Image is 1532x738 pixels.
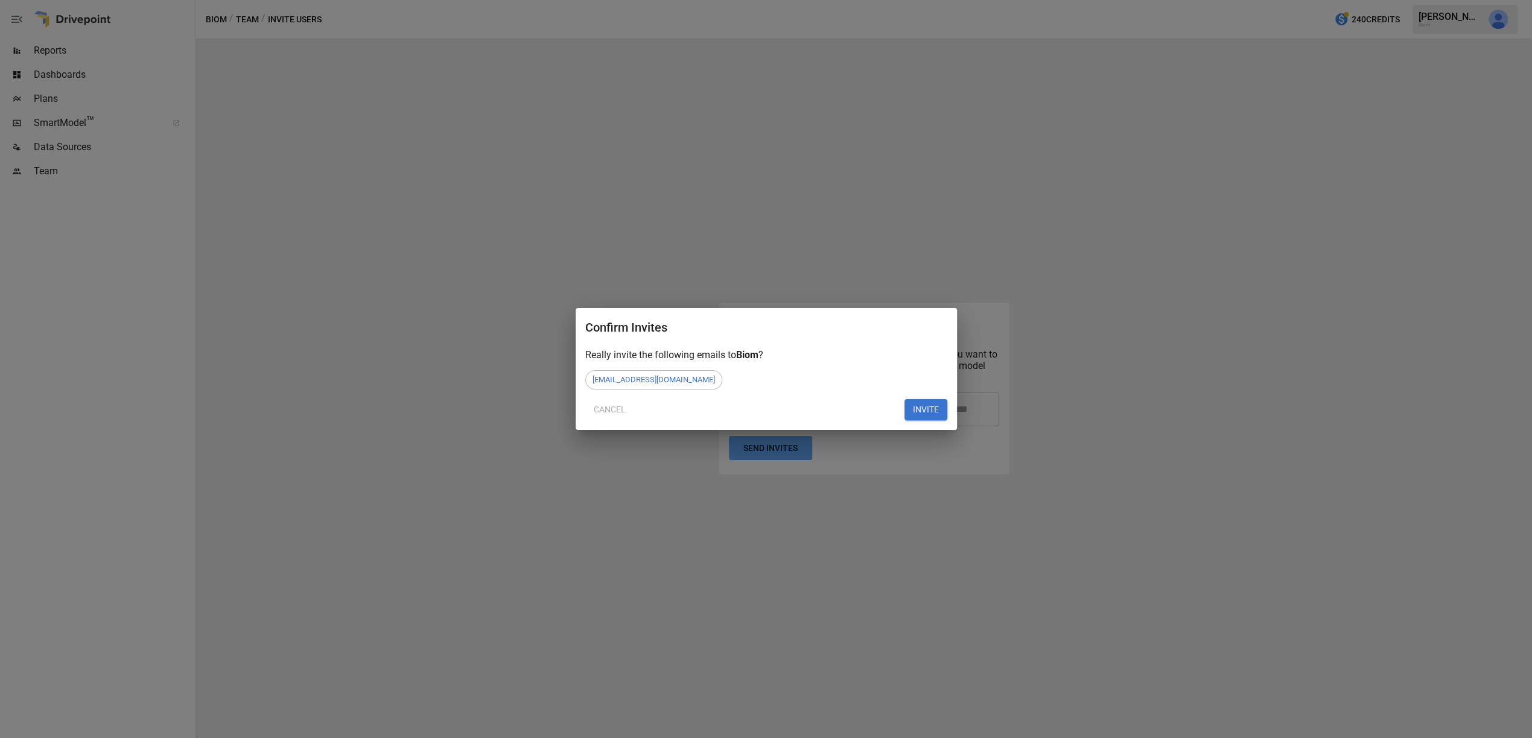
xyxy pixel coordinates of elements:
button: INVITE [904,399,947,421]
div: Really invite the following emails to ? [585,349,947,361]
button: Cancel [585,399,634,421]
span: [EMAIL_ADDRESS][DOMAIN_NAME] [586,375,722,384]
span: Biom [736,349,758,361]
h2: Confirm Invites [585,318,947,349]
